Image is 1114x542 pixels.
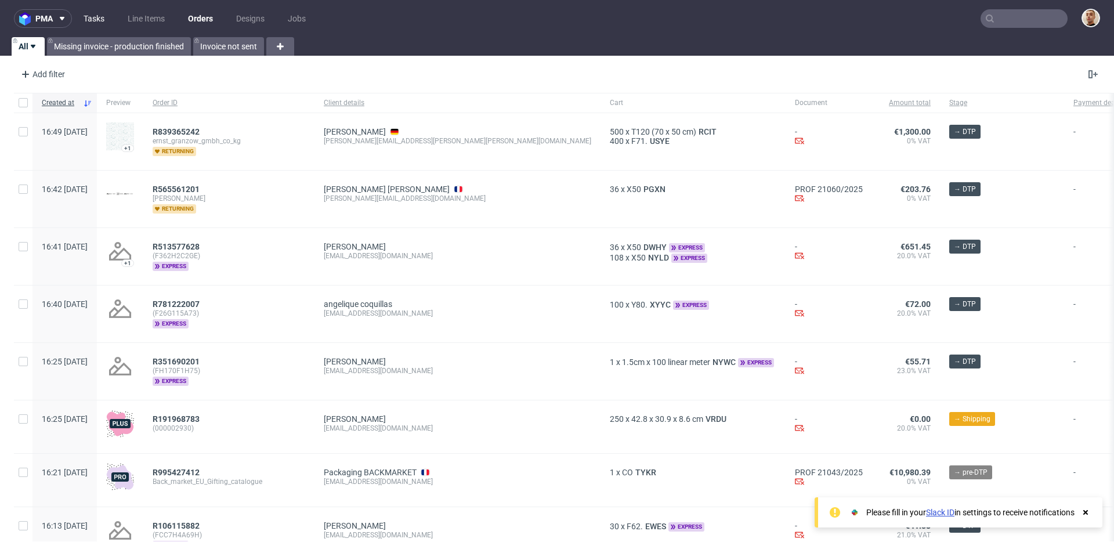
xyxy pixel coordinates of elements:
div: x [610,299,776,310]
a: R513577628 [153,242,202,251]
span: pma [35,15,53,23]
div: x [610,252,776,263]
span: USYE [648,136,672,146]
img: no_design.png [106,295,134,323]
button: pma [14,9,72,28]
span: 1 [610,357,614,367]
span: 16:42 [DATE] [42,185,88,194]
span: €55.71 [905,357,931,366]
span: 16:41 [DATE] [42,242,88,251]
div: [EMAIL_ADDRESS][DOMAIN_NAME] [324,251,591,261]
div: - [795,521,863,541]
span: 0% VAT [881,194,931,203]
span: (F362H2C2GE) [153,251,305,261]
a: R839365242 [153,127,202,136]
div: x [610,127,776,136]
span: €203.76 [900,185,931,194]
span: 36 [610,185,619,194]
a: All [12,37,45,56]
a: DWHY [641,243,669,252]
div: - [795,414,863,435]
span: €10,980.39 [889,468,931,477]
span: Client details [324,98,591,108]
span: 16:40 [DATE] [42,299,88,309]
span: 20.0% VAT [881,309,931,318]
span: → pre-DTP [954,467,988,478]
a: [PERSON_NAME] [PERSON_NAME] [324,185,450,194]
span: €651.45 [900,242,931,251]
a: RCIT [696,127,719,136]
span: TYKR [633,468,659,477]
div: [EMAIL_ADDRESS][DOMAIN_NAME] [324,366,591,375]
span: R565561201 [153,185,200,194]
a: Orders [181,9,220,28]
a: [PERSON_NAME] [324,357,386,366]
a: [PERSON_NAME] [324,521,386,530]
a: PROF 21060/2025 [795,185,863,194]
span: → DTP [954,127,976,137]
a: EWES [643,522,668,531]
span: VRDU [703,414,729,424]
div: Add filter [16,65,67,84]
span: €1,300.00 [894,127,931,136]
span: F62. [627,522,643,531]
span: express [671,254,707,263]
span: 1.5cm x 100 linear meter [622,357,710,367]
a: R995427412 [153,468,202,477]
span: R106115882 [153,521,200,530]
span: 250 [610,414,624,424]
span: ernst_granzow_gmbh_co_kg [153,136,305,146]
span: → Shipping [954,414,990,424]
div: x [610,136,776,146]
span: Document [795,98,863,108]
span: 108 [610,253,624,262]
img: version_two_editor_design.png [106,192,134,196]
span: Preview [106,98,134,108]
a: Missing invoice - production finished [47,37,191,56]
span: R513577628 [153,242,200,251]
span: €72.00 [905,299,931,309]
span: T120 (70 x 50 cm) [631,127,696,136]
span: 36 [610,243,619,252]
span: express [738,358,774,367]
span: express [673,301,709,310]
span: 16:49 [DATE] [42,127,88,136]
div: +1 [124,260,131,266]
span: (000002930) [153,424,305,433]
div: x [610,521,776,532]
a: NYWC [710,357,738,367]
div: Please fill in your in settings to receive notifications [866,507,1075,518]
span: X50 [627,243,641,252]
span: express [669,243,705,252]
a: angelique coquillas [324,299,392,309]
a: XYYC [648,300,673,309]
span: express [153,262,189,271]
a: Invoice not sent [193,37,264,56]
span: returning [153,204,196,214]
span: R781222007 [153,299,200,309]
span: (FCC7H4A69H) [153,530,305,540]
span: 30 [610,522,619,531]
span: 16:25 [DATE] [42,414,88,424]
a: [PERSON_NAME] [324,242,386,251]
span: 400 [610,136,624,146]
img: pro-icon.017ec5509f39f3e742e3.png [106,463,134,491]
span: 0% VAT [881,136,931,146]
span: 16:13 [DATE] [42,521,88,530]
span: X50 [627,185,641,194]
span: Stage [949,98,1055,108]
span: 100 [610,300,624,309]
span: 16:21 [DATE] [42,468,88,477]
div: x [610,242,776,252]
span: Amount total [881,98,931,108]
div: [EMAIL_ADDRESS][DOMAIN_NAME] [324,309,591,318]
span: express [153,377,189,386]
div: [EMAIL_ADDRESS][DOMAIN_NAME] [324,477,591,486]
img: no_design.png [106,352,134,380]
div: [PERSON_NAME][EMAIL_ADDRESS][DOMAIN_NAME] [324,194,591,203]
span: X50 [631,253,646,262]
img: version_two_editor_design.png [106,122,134,150]
span: Cart [610,98,776,108]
